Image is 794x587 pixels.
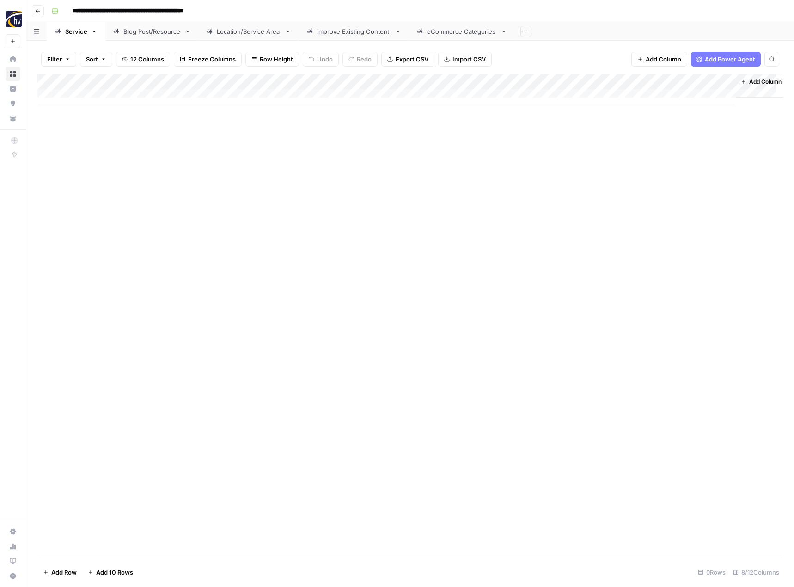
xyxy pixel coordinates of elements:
[130,55,164,64] span: 12 Columns
[80,52,112,67] button: Sort
[317,27,391,36] div: Improve Existing Content
[37,565,82,580] button: Add Row
[245,52,299,67] button: Row Height
[188,55,236,64] span: Freeze Columns
[6,539,20,554] a: Usage
[6,569,20,583] button: Help + Support
[6,7,20,31] button: Workspace: HigherVisibility
[409,22,515,41] a: eCommerce Categories
[199,22,299,41] a: Location/Service Area
[47,22,105,41] a: Service
[6,111,20,126] a: Your Data
[96,568,133,577] span: Add 10 Rows
[705,55,755,64] span: Add Power Agent
[116,52,170,67] button: 12 Columns
[65,27,87,36] div: Service
[694,565,729,580] div: 0 Rows
[452,55,486,64] span: Import CSV
[86,55,98,64] span: Sort
[123,27,181,36] div: Blog Post/Resource
[47,55,62,64] span: Filter
[317,55,333,64] span: Undo
[691,52,761,67] button: Add Power Agent
[631,52,687,67] button: Add Column
[381,52,434,67] button: Export CSV
[646,55,681,64] span: Add Column
[6,52,20,67] a: Home
[6,96,20,111] a: Opportunities
[41,52,76,67] button: Filter
[729,565,783,580] div: 8/12 Columns
[82,565,139,580] button: Add 10 Rows
[6,554,20,569] a: Learning Hub
[342,52,378,67] button: Redo
[174,52,242,67] button: Freeze Columns
[51,568,77,577] span: Add Row
[357,55,372,64] span: Redo
[6,524,20,539] a: Settings
[6,81,20,96] a: Insights
[749,78,782,86] span: Add Column
[737,76,785,88] button: Add Column
[6,11,22,27] img: HigherVisibility Logo
[427,27,497,36] div: eCommerce Categories
[217,27,281,36] div: Location/Service Area
[299,22,409,41] a: Improve Existing Content
[260,55,293,64] span: Row Height
[396,55,428,64] span: Export CSV
[105,22,199,41] a: Blog Post/Resource
[6,67,20,81] a: Browse
[303,52,339,67] button: Undo
[438,52,492,67] button: Import CSV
